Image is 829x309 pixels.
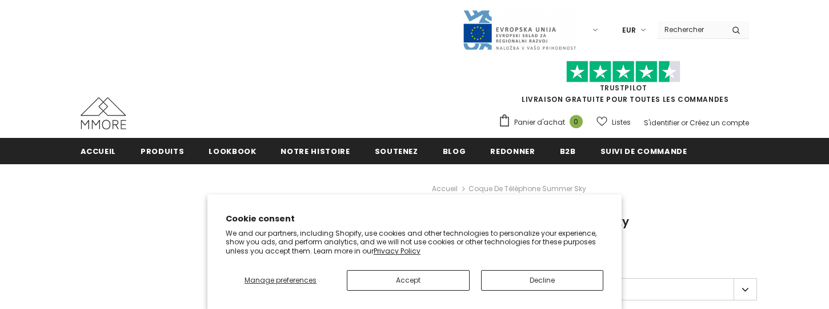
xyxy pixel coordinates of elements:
button: Decline [481,270,603,291]
span: Lookbook [209,146,256,157]
span: Manage preferences [245,275,317,285]
span: or [681,118,688,128]
span: 0 [570,115,583,128]
span: Listes [612,117,631,128]
span: soutenez [375,146,418,157]
a: Javni Razpis [462,25,576,34]
a: Redonner [490,138,535,164]
a: Lookbook [209,138,256,164]
a: Créez un compte [690,118,749,128]
a: S'identifier [644,118,679,128]
span: Accueil [81,146,117,157]
a: Notre histoire [281,138,350,164]
p: We and our partners, including Shopify, use cookies and other technologies to personalize your ex... [226,229,604,256]
span: B2B [560,146,576,157]
span: LIVRAISON GRATUITE POUR TOUTES LES COMMANDES [498,66,749,104]
a: Panier d'achat 0 [498,114,588,131]
a: Privacy Policy [374,246,420,256]
span: Suivi de commande [600,146,687,157]
span: Redonner [490,146,535,157]
span: Coque de téléphone Summer Sky [468,182,586,196]
span: Blog [443,146,466,157]
img: Faites confiance aux étoiles pilotes [566,61,680,83]
a: TrustPilot [600,83,647,93]
a: Accueil [81,138,117,164]
a: Accueil [432,182,458,196]
h2: Cookie consent [226,213,604,225]
a: Listes [596,112,631,132]
span: EUR [622,25,636,36]
button: Accept [347,270,469,291]
span: Produits [141,146,184,157]
a: Produits [141,138,184,164]
img: Javni Razpis [462,9,576,51]
span: Panier d'achat [514,117,565,128]
span: Notre histoire [281,146,350,157]
img: Cas MMORE [81,97,126,129]
a: soutenez [375,138,418,164]
a: Blog [443,138,466,164]
button: Manage preferences [226,270,336,291]
a: Suivi de commande [600,138,687,164]
a: B2B [560,138,576,164]
input: Search Site [658,21,723,38]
